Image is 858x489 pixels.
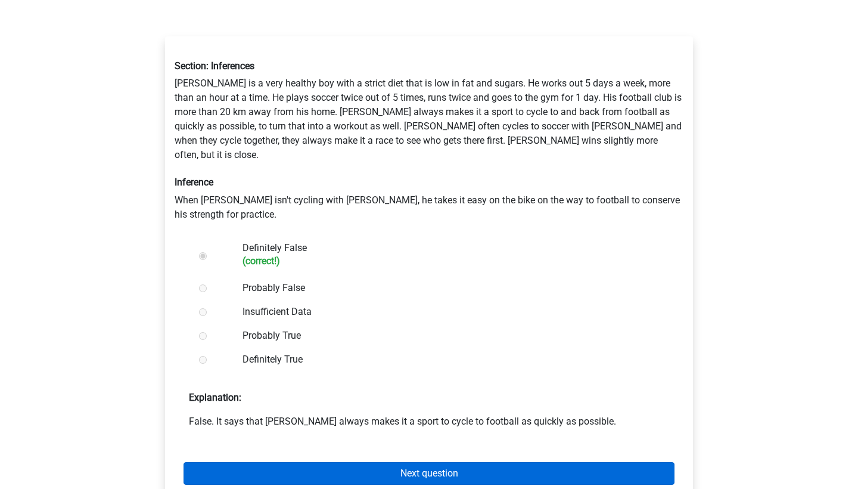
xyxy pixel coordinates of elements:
label: Probably False [243,281,655,295]
label: Insufficient Data [243,305,655,319]
div: [PERSON_NAME] is a very healthy boy with a strict diet that is low in fat and sugars. He works ou... [166,51,692,231]
label: Probably True [243,329,655,343]
h6: (correct!) [243,255,655,267]
h6: Section: Inferences [175,60,683,72]
p: False. It says that [PERSON_NAME] always makes it a sport to cycle to football as quickly as poss... [189,414,669,429]
a: Next question [184,462,674,485]
h6: Inference [175,177,683,188]
strong: Explanation: [189,392,241,403]
label: Definitely False [243,241,655,267]
label: Definitely True [243,352,655,367]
